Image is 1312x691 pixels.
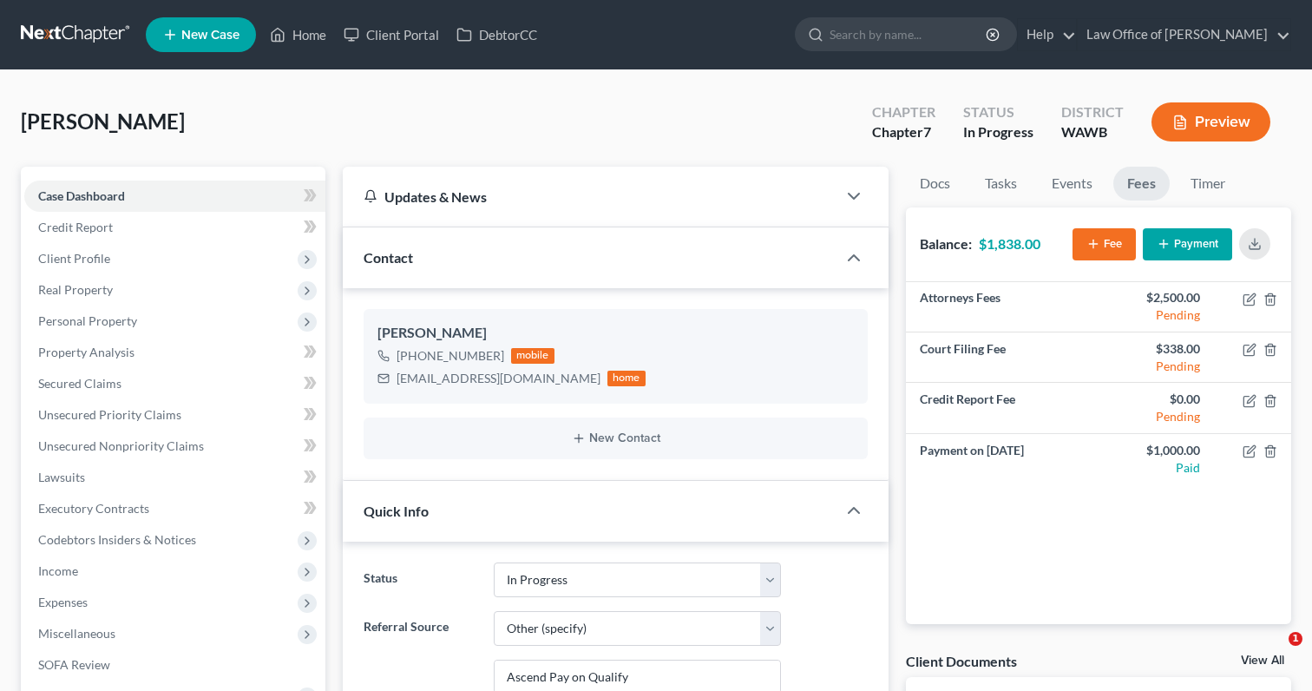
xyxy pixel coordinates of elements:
[364,249,413,266] span: Contact
[38,251,110,266] span: Client Profile
[1112,391,1200,408] div: $0.00
[364,188,816,206] div: Updates & News
[38,626,115,641] span: Miscellaneous
[24,337,325,368] a: Property Analysis
[1112,306,1200,324] div: Pending
[923,123,931,140] span: 7
[24,462,325,493] a: Lawsuits
[38,313,137,328] span: Personal Property
[1073,228,1136,260] button: Fee
[38,657,110,672] span: SOFA Review
[1177,167,1239,201] a: Timer
[963,102,1033,122] div: Status
[1112,442,1200,459] div: $1,000.00
[335,19,448,50] a: Client Portal
[963,122,1033,142] div: In Progress
[1112,408,1200,425] div: Pending
[1018,19,1076,50] a: Help
[1112,459,1200,477] div: Paid
[38,595,88,609] span: Expenses
[377,323,854,344] div: [PERSON_NAME]
[38,407,181,422] span: Unsecured Priority Claims
[24,212,325,243] a: Credit Report
[906,434,1099,484] td: Payment on [DATE]
[24,649,325,681] a: SOFA Review
[1112,358,1200,375] div: Pending
[1038,167,1106,201] a: Events
[448,19,546,50] a: DebtorCC
[261,19,335,50] a: Home
[872,102,935,122] div: Chapter
[24,399,325,431] a: Unsecured Priority Claims
[1112,289,1200,306] div: $2,500.00
[1061,122,1124,142] div: WAWB
[1253,632,1295,674] iframe: Intercom live chat
[1241,655,1284,667] a: View All
[38,501,149,516] span: Executory Contracts
[24,431,325,462] a: Unsecured Nonpriority Claims
[1061,102,1124,122] div: District
[24,493,325,524] a: Executory Contracts
[38,438,204,453] span: Unsecured Nonpriority Claims
[971,167,1031,201] a: Tasks
[38,376,121,391] span: Secured Claims
[872,122,935,142] div: Chapter
[38,532,196,547] span: Codebtors Insiders & Notices
[1143,228,1232,260] button: Payment
[1113,167,1170,201] a: Fees
[24,181,325,212] a: Case Dashboard
[906,332,1099,383] td: Court Filing Fee
[511,348,554,364] div: mobile
[24,368,325,399] a: Secured Claims
[38,345,134,359] span: Property Analysis
[38,282,113,297] span: Real Property
[38,188,125,203] span: Case Dashboard
[979,235,1040,252] strong: $1,838.00
[38,563,78,578] span: Income
[906,383,1099,433] td: Credit Report Fee
[364,503,429,519] span: Quick Info
[920,235,972,252] strong: Balance:
[906,652,1017,670] div: Client Documents
[397,347,504,365] div: [PHONE_NUMBER]
[397,370,600,387] div: [EMAIL_ADDRESS][DOMAIN_NAME]
[906,282,1099,332] td: Attorneys Fees
[181,29,239,42] span: New Case
[1112,340,1200,358] div: $338.00
[906,167,964,201] a: Docs
[830,18,988,50] input: Search by name...
[1289,632,1302,646] span: 1
[1078,19,1290,50] a: Law Office of [PERSON_NAME]
[21,109,185,134] span: [PERSON_NAME]
[377,431,854,445] button: New Contact
[1151,102,1270,141] button: Preview
[38,470,85,484] span: Lawsuits
[607,371,646,386] div: home
[38,220,113,234] span: Credit Report
[355,563,485,597] label: Status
